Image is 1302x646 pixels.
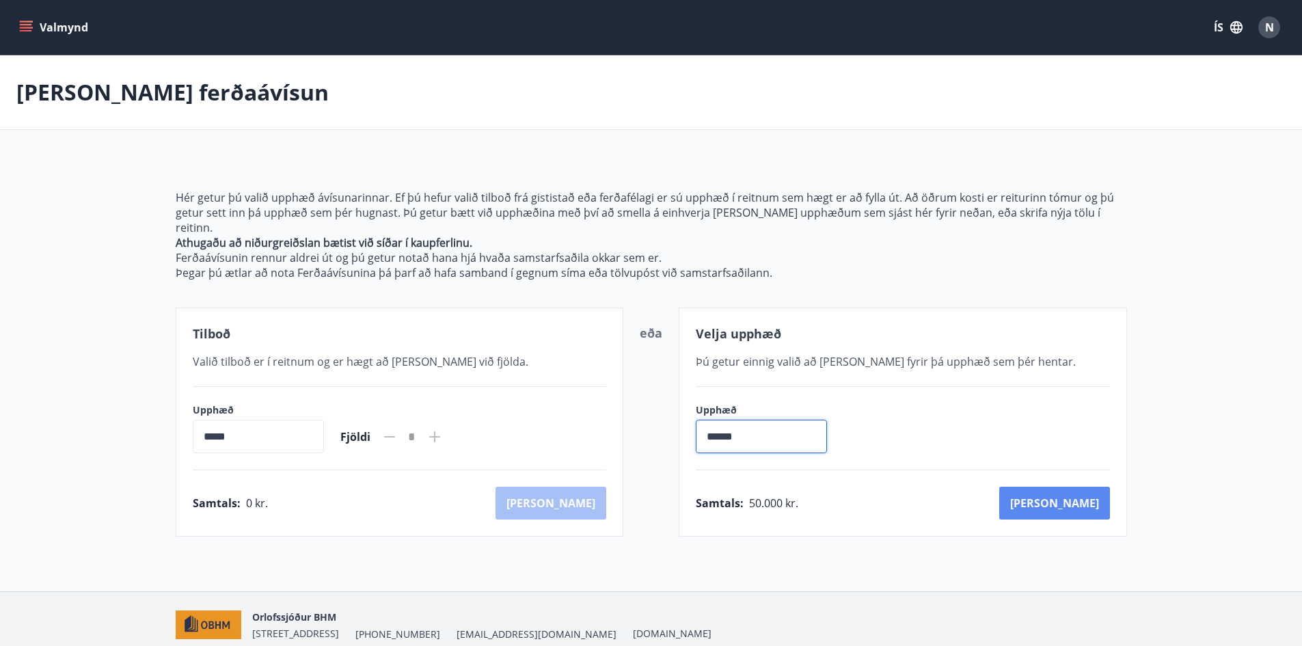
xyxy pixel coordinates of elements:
a: [DOMAIN_NAME] [633,627,711,640]
span: Valið tilboð er í reitnum og er hægt að [PERSON_NAME] við fjölda. [193,354,528,369]
button: menu [16,15,94,40]
span: [PHONE_NUMBER] [355,628,440,641]
strong: Athugaðu að niðurgreiðslan bætist við síðar í kaupferlinu. [176,235,472,250]
span: Tilboð [193,325,230,342]
span: Orlofssjóður BHM [252,610,336,623]
img: c7HIBRK87IHNqKbXD1qOiSZFdQtg2UzkX3TnRQ1O.png [176,610,242,640]
span: eða [640,325,662,341]
span: Samtals : [696,496,744,511]
span: Þú getur einnig valið að [PERSON_NAME] fyrir þá upphæð sem þér hentar. [696,354,1076,369]
span: 0 kr. [246,496,268,511]
label: Upphæð [696,403,841,417]
span: 50.000 kr. [749,496,798,511]
p: Hér getur þú valið upphæð ávísunarinnar. Ef þú hefur valið tilboð frá gististað eða ferðafélagi e... [176,190,1127,235]
span: Samtals : [193,496,241,511]
span: N [1265,20,1274,35]
button: N [1253,11,1286,44]
p: Ferðaávísunin rennur aldrei út og þú getur notað hana hjá hvaða samstarfsaðila okkar sem er. [176,250,1127,265]
span: Velja upphæð [696,325,781,342]
span: Fjöldi [340,429,370,444]
label: Upphæð [193,403,324,417]
span: [STREET_ADDRESS] [252,627,339,640]
button: [PERSON_NAME] [999,487,1110,520]
p: Þegar þú ætlar að nota Ferðaávísunina þá þarf að hafa samband í gegnum síma eða tölvupóst við sam... [176,265,1127,280]
button: ÍS [1206,15,1250,40]
p: [PERSON_NAME] ferðaávísun [16,77,329,107]
span: [EMAIL_ADDRESS][DOMAIN_NAME] [457,628,616,641]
